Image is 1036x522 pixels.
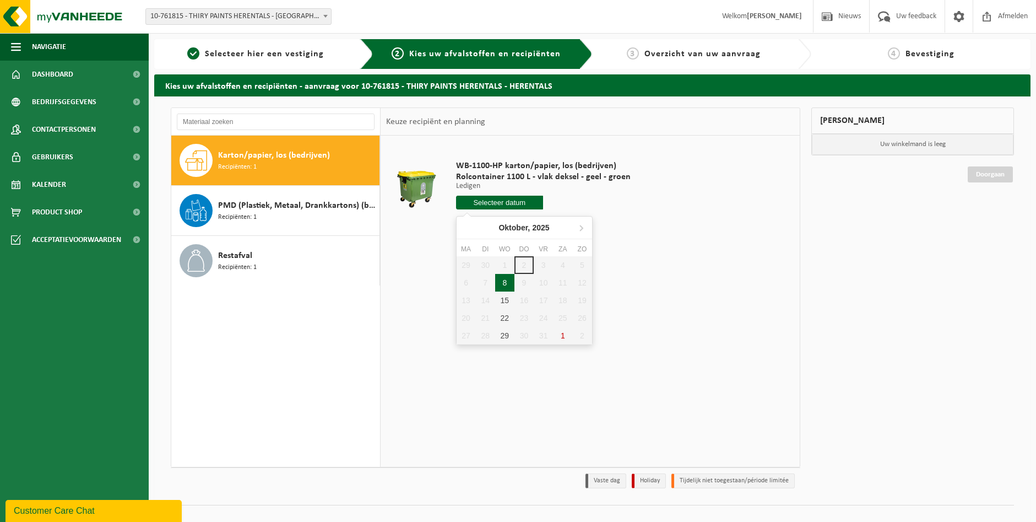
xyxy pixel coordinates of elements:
a: Doorgaan [968,166,1013,182]
span: Acceptatievoorwaarden [32,226,121,254]
a: 1Selecteer hier een vestiging [160,47,351,61]
span: Karton/papier, los (bedrijven) [218,149,330,162]
div: 15 [495,292,514,309]
input: Materiaal zoeken [177,114,375,130]
span: Restafval [218,249,252,262]
input: Selecteer datum [456,196,544,209]
div: wo [495,244,514,255]
p: Uw winkelmand is leeg [812,134,1013,155]
li: Vaste dag [585,473,626,488]
span: Recipiënten: 1 [218,162,257,173]
div: ma [457,244,476,255]
span: 10-761815 - THIRY PAINTS HERENTALS - HERENTALS [145,8,332,25]
span: Bevestiging [905,50,954,58]
span: 1 [187,47,199,60]
strong: [PERSON_NAME] [747,12,802,20]
span: Contactpersonen [32,116,96,143]
span: Recipiënten: 1 [218,262,257,273]
span: Recipiënten: 1 [218,212,257,223]
iframe: chat widget [6,498,184,522]
span: Kies uw afvalstoffen en recipiënten [409,50,561,58]
span: Rolcontainer 1100 L - vlak deksel - geel - groen [456,171,631,182]
div: di [476,244,495,255]
div: [PERSON_NAME] [811,107,1014,134]
div: zo [572,244,592,255]
button: Restafval Recipiënten: 1 [171,236,380,286]
span: Gebruikers [32,143,73,171]
div: Keuze recipiënt en planning [381,108,491,136]
span: 10-761815 - THIRY PAINTS HERENTALS - HERENTALS [146,9,331,24]
span: Kalender [32,171,66,198]
span: 4 [888,47,900,60]
li: Tijdelijk niet toegestaan/période limitée [671,473,795,488]
span: Navigatie [32,33,66,61]
button: Karton/papier, los (bedrijven) Recipiënten: 1 [171,136,380,186]
span: Bedrijfsgegevens [32,88,96,116]
li: Holiday [632,473,666,488]
button: PMD (Plastiek, Metaal, Drankkartons) (bedrijven) Recipiënten: 1 [171,186,380,236]
span: PMD (Plastiek, Metaal, Drankkartons) (bedrijven) [218,199,377,212]
div: 8 [495,274,514,292]
span: WB-1100-HP karton/papier, los (bedrijven) [456,160,631,171]
div: 29 [495,327,514,345]
h2: Kies uw afvalstoffen en recipiënten - aanvraag voor 10-761815 - THIRY PAINTS HERENTALS - HERENTALS [154,74,1030,96]
span: 3 [627,47,639,60]
div: do [514,244,534,255]
span: 2 [392,47,404,60]
span: Overzicht van uw aanvraag [644,50,761,58]
div: vr [534,244,553,255]
div: za [553,244,572,255]
div: Oktober, [494,219,554,236]
span: Dashboard [32,61,73,88]
i: 2025 [532,224,549,232]
div: 22 [495,309,514,327]
p: Ledigen [456,182,631,190]
span: Selecteer hier een vestiging [205,50,324,58]
span: Product Shop [32,198,82,226]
